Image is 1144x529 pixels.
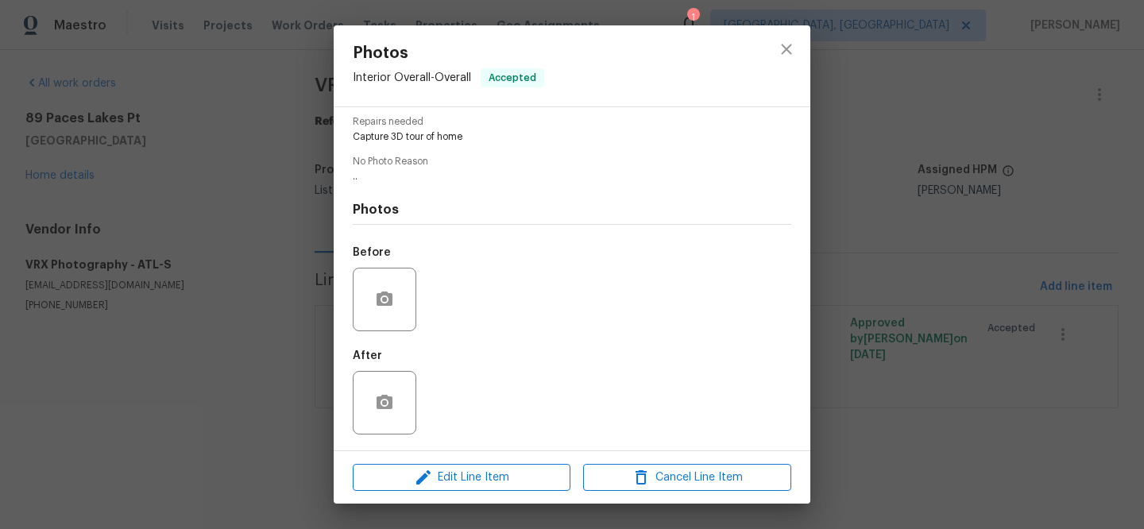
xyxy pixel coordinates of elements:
[353,247,391,258] h5: Before
[767,30,806,68] button: close
[353,44,544,62] span: Photos
[357,468,566,488] span: Edit Line Item
[588,468,786,488] span: Cancel Line Item
[482,70,543,86] span: Accepted
[353,170,748,183] span: ..
[583,464,791,492] button: Cancel Line Item
[353,156,791,167] span: No Photo Reason
[687,10,698,25] div: 1
[353,117,791,127] span: Repairs needed
[353,202,791,218] h4: Photos
[353,464,570,492] button: Edit Line Item
[353,130,748,144] span: Capture 3D tour of home
[353,350,382,361] h5: After
[353,72,471,83] span: Interior Overall - Overall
